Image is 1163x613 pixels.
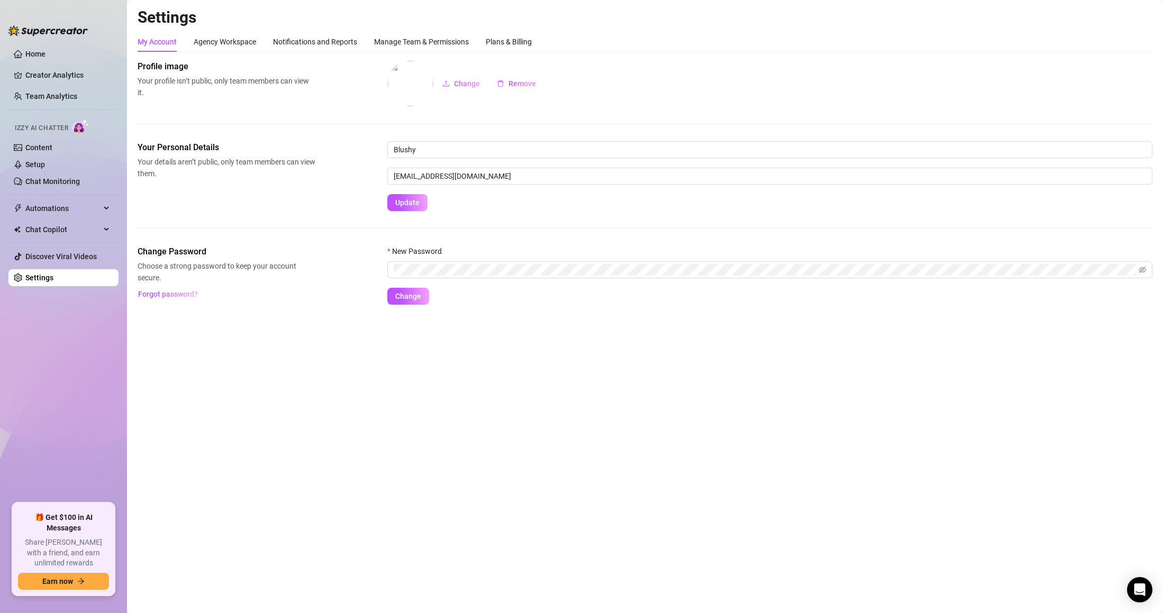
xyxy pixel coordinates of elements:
button: Change [434,75,488,92]
span: Change Password [138,245,315,258]
h2: Settings [138,7,1152,28]
span: Update [395,198,420,207]
span: delete [497,80,504,87]
img: profilePics%2FexuO9qo4iLTrsAzj4muWTpr0oxy2.jpeg [388,61,433,106]
div: My Account [138,36,177,48]
span: Share [PERSON_NAME] with a friend, and earn unlimited rewards [18,537,109,569]
span: arrow-right [77,578,85,585]
button: Earn nowarrow-right [18,573,109,590]
a: Content [25,143,52,152]
button: Update [387,194,428,211]
span: Chat Copilot [25,221,101,238]
img: Chat Copilot [14,226,21,233]
span: eye-invisible [1139,266,1146,273]
span: Izzy AI Chatter [15,123,68,133]
a: Discover Viral Videos [25,252,97,261]
a: Setup [25,160,45,169]
input: New Password [394,264,1137,276]
span: Change [454,79,480,88]
span: Earn now [42,577,73,585]
div: Open Intercom Messenger [1127,577,1152,602]
div: Notifications and Reports [273,36,357,48]
img: AI Chatter [72,119,89,134]
button: Change [387,288,429,305]
button: Forgot password? [138,286,198,303]
span: Choose a strong password to keep your account secure. [138,260,315,283]
span: Your details aren’t public, only team members can view them. [138,156,315,179]
span: Automations [25,200,101,217]
div: Plans & Billing [486,36,532,48]
span: Remove [508,79,536,88]
a: Chat Monitoring [25,177,80,186]
span: Your Personal Details [138,141,315,154]
a: Team Analytics [25,92,77,100]
div: Manage Team & Permissions [374,36,469,48]
a: Home [25,50,46,58]
a: Settings [25,273,53,282]
img: logo-BBDzfeDw.svg [8,25,88,36]
a: Creator Analytics [25,67,110,84]
span: upload [442,80,450,87]
span: Forgot password? [138,290,198,298]
button: Remove [488,75,544,92]
input: Enter new email [387,168,1152,185]
input: Enter name [387,141,1152,158]
span: Your profile isn’t public, only team members can view it. [138,75,315,98]
span: 🎁 Get $100 in AI Messages [18,513,109,533]
span: thunderbolt [14,204,22,213]
div: Agency Workspace [194,36,256,48]
span: Profile image [138,60,315,73]
label: New Password [387,245,449,257]
span: Change [395,292,421,300]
